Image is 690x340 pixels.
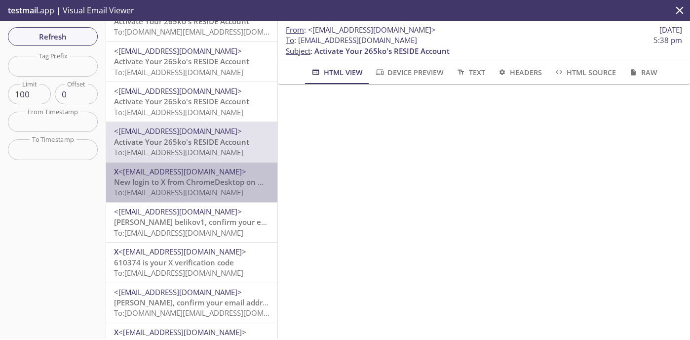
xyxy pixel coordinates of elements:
[114,86,242,96] span: <[EMAIL_ADDRESS][DOMAIN_NAME]>
[286,35,682,56] p: :
[659,25,682,35] span: [DATE]
[286,35,294,45] span: To
[114,56,249,66] span: Activate Your 265ko's RESIDE Account
[314,46,450,56] span: Activate Your 265ko's RESIDE Account
[114,297,371,307] span: [PERSON_NAME], confirm your email address to access all of X’s features
[16,30,90,43] span: Refresh
[114,207,242,216] span: <[EMAIL_ADDRESS][DOMAIN_NAME]>
[114,308,302,318] span: To: [DOMAIN_NAME][EMAIL_ADDRESS][DOMAIN_NAME]
[286,46,310,56] span: Subject
[114,67,243,77] span: To: [EMAIL_ADDRESS][DOMAIN_NAME]
[114,268,243,278] span: To: [EMAIL_ADDRESS][DOMAIN_NAME]
[114,126,242,136] span: <[EMAIL_ADDRESS][DOMAIN_NAME]>
[106,42,277,82] div: <[EMAIL_ADDRESS][DOMAIN_NAME]>Activate Your 265ko's RESIDE AccountTo:[EMAIL_ADDRESS][DOMAIN_NAME]
[106,163,277,202] div: X<[EMAIL_ADDRESS][DOMAIN_NAME]>New login to X from ChromeDesktop on MacTo:[EMAIL_ADDRESS][DOMAIN_...
[114,16,249,26] span: Activate Your 265ko's RESIDE Account
[118,167,246,176] span: <[EMAIL_ADDRESS][DOMAIN_NAME]>
[114,27,302,37] span: To: [DOMAIN_NAME][EMAIL_ADDRESS][DOMAIN_NAME]
[554,66,616,79] span: HTML Source
[106,203,277,242] div: <[EMAIL_ADDRESS][DOMAIN_NAME]>[PERSON_NAME] belikov1, confirm your email address to access all of...
[106,82,277,122] div: <[EMAIL_ADDRESS][DOMAIN_NAME]>Activate Your 265ko's RESIDE AccountTo:[EMAIL_ADDRESS][DOMAIN_NAME]
[114,217,403,227] span: [PERSON_NAME] belikov1, confirm your email address to access all of X’s features
[375,66,444,79] span: Device Preview
[8,5,38,16] span: testmail
[114,327,118,337] span: X
[106,122,277,162] div: <[EMAIL_ADDRESS][DOMAIN_NAME]>Activate Your 265ko's RESIDE AccountTo:[EMAIL_ADDRESS][DOMAIN_NAME]
[114,228,243,238] span: To: [EMAIL_ADDRESS][DOMAIN_NAME]
[114,247,118,256] span: X
[286,25,304,35] span: From
[497,66,542,79] span: Headers
[286,35,417,45] span: : [EMAIL_ADDRESS][DOMAIN_NAME]
[114,96,249,106] span: Activate Your 265ko's RESIDE Account
[118,247,246,256] span: <[EMAIL_ADDRESS][DOMAIN_NAME]>
[308,25,436,35] span: <[EMAIL_ADDRESS][DOMAIN_NAME]>
[114,177,272,187] span: New login to X from ChromeDesktop on Mac
[114,187,243,197] span: To: [EMAIL_ADDRESS][DOMAIN_NAME]
[106,243,277,282] div: X<[EMAIL_ADDRESS][DOMAIN_NAME]>610374 is your X verification codeTo:[EMAIL_ADDRESS][DOMAIN_NAME]
[118,327,246,337] span: <[EMAIL_ADDRESS][DOMAIN_NAME]>
[106,283,277,323] div: <[EMAIL_ADDRESS][DOMAIN_NAME]>[PERSON_NAME], confirm your email address to access all of X’s feat...
[310,66,362,79] span: HTML View
[114,46,242,56] span: <[EMAIL_ADDRESS][DOMAIN_NAME]>
[114,107,243,117] span: To: [EMAIL_ADDRESS][DOMAIN_NAME]
[456,66,485,79] span: Text
[114,147,243,157] span: To: [EMAIL_ADDRESS][DOMAIN_NAME]
[8,27,98,46] button: Refresh
[114,137,249,147] span: Activate Your 265ko's RESIDE Account
[628,66,657,79] span: Raw
[114,167,118,176] span: X
[653,35,682,45] span: 5:38 pm
[106,1,277,41] div: <[EMAIL_ADDRESS][DOMAIN_NAME]>Activate Your 265ko's RESIDE AccountTo:[DOMAIN_NAME][EMAIL_ADDRESS]...
[114,287,242,297] span: <[EMAIL_ADDRESS][DOMAIN_NAME]>
[286,25,436,35] span: :
[114,257,234,267] span: 610374 is your X verification code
